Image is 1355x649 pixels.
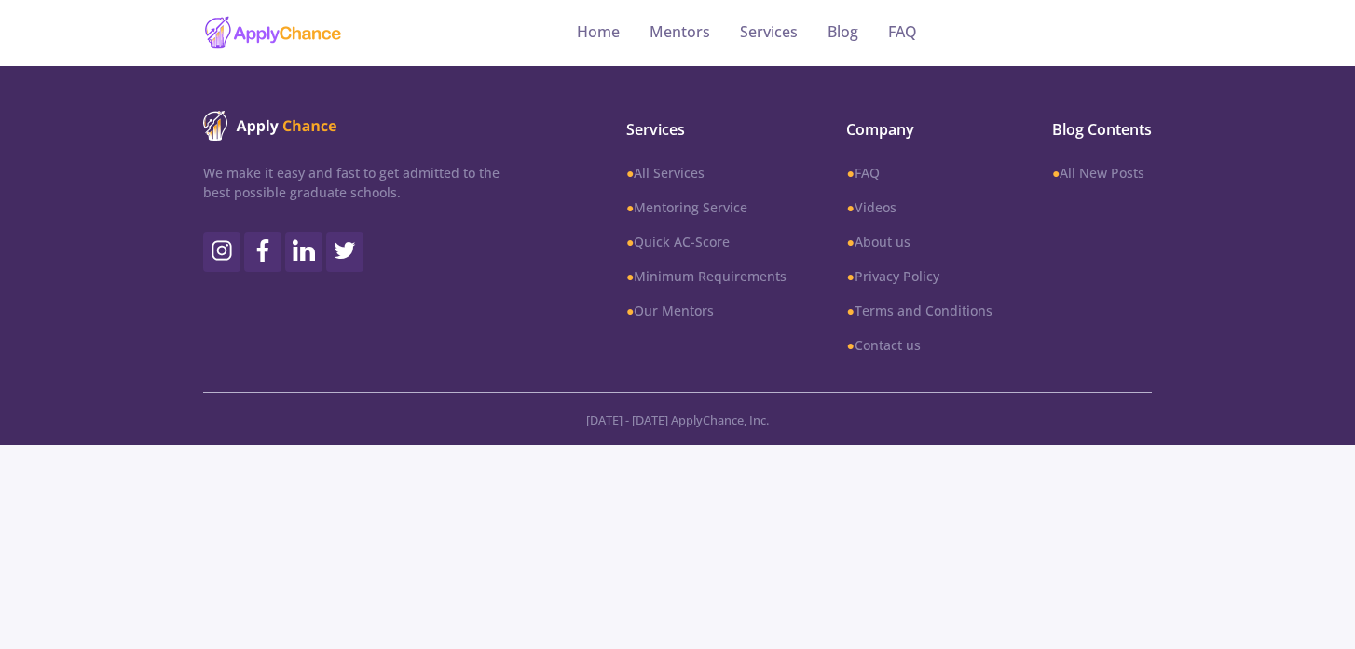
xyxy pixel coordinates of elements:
[846,163,992,183] a: ●FAQ
[846,233,854,250] b: ●
[846,232,992,251] a: ●About us
[846,266,992,286] a: ●Privacy Policy
[586,412,769,428] span: [DATE] - [DATE] ApplyChance, Inc.
[846,302,854,319] b: ●
[203,111,337,141] img: ApplyChance logo
[846,118,992,141] span: Company
[1052,118,1152,141] span: Blog Contents
[626,198,634,216] b: ●
[846,198,854,216] b: ●
[846,336,854,354] b: ●
[846,335,992,355] a: ●Contact us
[1052,163,1152,183] a: ●All New Posts
[1052,164,1060,182] b: ●
[626,302,634,319] b: ●
[626,301,787,320] a: ●Our Mentors
[626,163,787,183] a: ●All Services
[626,197,787,217] a: ●Mentoring Service
[846,267,854,285] b: ●
[846,301,992,320] a: ●Terms and Conditions
[846,197,992,217] a: ●Videos
[203,163,500,202] p: We make it easy and fast to get admitted to the best possible graduate schools.
[626,118,787,141] span: Services
[626,233,634,250] b: ●
[626,266,787,286] a: ●Minimum Requirements
[626,232,787,251] a: ●Quick AC-Score
[846,164,854,182] b: ●
[203,15,343,51] img: applychance logo
[626,267,634,285] b: ●
[626,164,634,182] b: ●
